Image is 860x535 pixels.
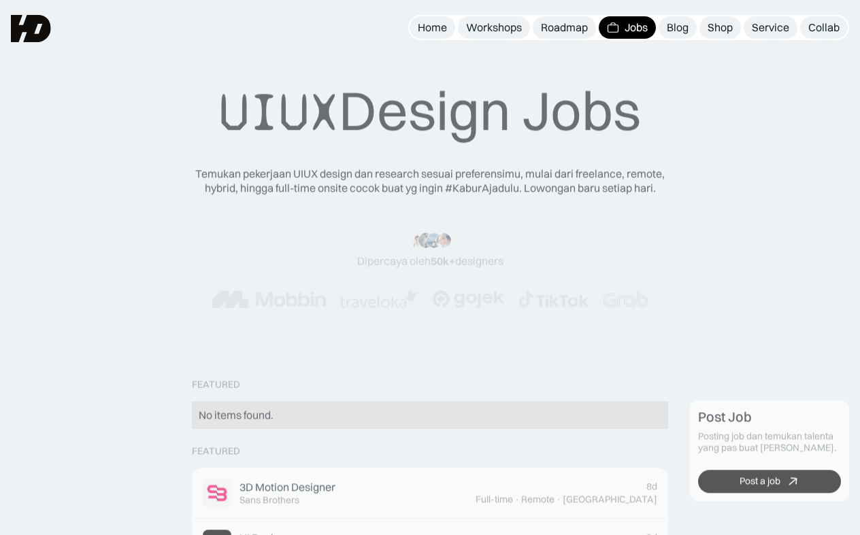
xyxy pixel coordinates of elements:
a: Collab [800,16,848,39]
div: No items found. [199,408,661,422]
div: Design Jobs [219,77,641,145]
a: Job Image3D Motion DesignerSans Brothers8dFull-time·Remote·[GEOGRAPHIC_DATA] [192,468,668,519]
span: 50k+ [431,254,455,267]
span: UIUX [219,80,339,145]
div: · [556,494,561,505]
div: Shop [708,20,733,35]
div: Posting job dan temukan talenta yang pas buat [PERSON_NAME]. [698,431,841,454]
div: Temukan pekerjaan UIUX design dan research sesuai preferensimu, mulai dari freelance, remote, hyb... [185,167,675,195]
div: Featured [192,445,240,457]
div: Collab [808,20,840,35]
a: Roadmap [533,16,596,39]
img: Job Image [203,479,231,507]
div: 8d [646,481,657,492]
div: Featured [192,379,240,391]
a: Workshops [458,16,530,39]
div: Workshops [466,20,522,35]
div: [GEOGRAPHIC_DATA] [563,494,657,505]
div: Home [418,20,447,35]
a: Service [744,16,797,39]
a: Jobs [599,16,656,39]
div: · [514,494,520,505]
a: Blog [659,16,697,39]
a: Post a job [698,470,841,493]
div: Sans Brothers [239,494,299,506]
div: Post a job [740,476,780,487]
div: Dipercaya oleh designers [357,254,503,268]
a: Shop [699,16,741,39]
div: Full-time [476,494,513,505]
div: 3D Motion Designer [239,480,335,494]
div: Post Job [698,409,752,426]
a: Home [410,16,455,39]
div: Remote [521,494,555,505]
div: Blog [667,20,689,35]
div: Roadmap [541,20,588,35]
div: Service [752,20,789,35]
div: Jobs [625,20,648,35]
